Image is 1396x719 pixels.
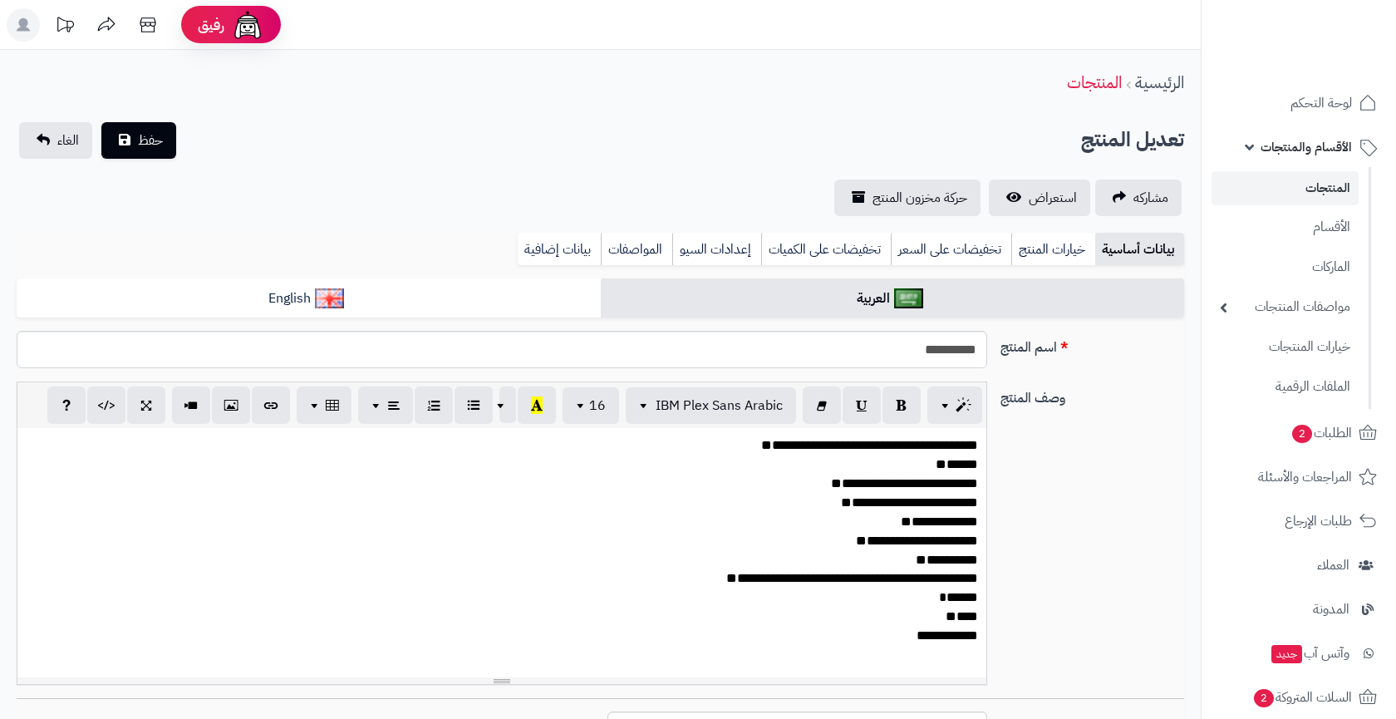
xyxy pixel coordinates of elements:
[1212,289,1359,325] a: مواصفات المنتجات
[1095,233,1184,266] a: بيانات أساسية
[1212,633,1386,673] a: وآتس آبجديد
[1212,677,1386,717] a: السلات المتروكة2
[1290,91,1352,115] span: لوحة التحكم
[672,233,761,266] a: إعدادات السيو
[1261,135,1352,159] span: الأقسام والمنتجات
[1212,457,1386,497] a: المراجعات والأسئلة
[1081,123,1184,157] h2: تعديل المنتج
[1212,413,1386,453] a: الطلبات2
[1212,209,1359,245] a: الأقسام
[19,122,92,159] a: الغاء
[994,382,1191,408] label: وصف المنتج
[1283,47,1380,81] img: logo-2.png
[44,8,86,46] a: تحديثات المنصة
[1271,645,1302,663] span: جديد
[1212,589,1386,629] a: المدونة
[518,233,601,266] a: بيانات إضافية
[872,188,967,208] span: حركة مخزون المنتج
[1317,554,1349,577] span: العملاء
[1133,188,1168,208] span: مشاركه
[989,180,1090,216] a: استعراض
[563,387,619,424] button: 16
[894,288,923,308] img: العربية
[1095,180,1182,216] a: مشاركه
[1290,421,1352,445] span: الطلبات
[1212,83,1386,123] a: لوحة التحكم
[198,15,224,35] span: رفيق
[315,288,344,308] img: English
[1212,171,1359,205] a: المنتجات
[1212,249,1359,285] a: الماركات
[601,233,672,266] a: المواصفات
[761,233,891,266] a: تخفيضات على الكميات
[891,233,1011,266] a: تخفيضات على السعر
[1029,188,1077,208] span: استعراض
[17,278,601,319] a: English
[1270,642,1349,665] span: وآتس آب
[589,396,606,416] span: 16
[626,387,796,424] button: IBM Plex Sans Arabic
[656,396,783,416] span: IBM Plex Sans Arabic
[1067,70,1122,95] a: المنتجات
[1212,369,1359,405] a: الملفات الرقمية
[1313,598,1349,621] span: المدونة
[138,131,163,150] span: حفظ
[1212,329,1359,365] a: خيارات المنتجات
[101,122,176,159] button: حفظ
[1292,425,1312,443] span: 2
[1254,689,1274,707] span: 2
[231,8,264,42] img: ai-face.png
[1011,233,1095,266] a: خيارات المنتج
[1285,510,1352,533] span: طلبات الإرجاع
[601,278,1185,319] a: العربية
[1212,545,1386,585] a: العملاء
[1258,465,1352,489] span: المراجعات والأسئلة
[994,331,1191,357] label: اسم المنتج
[57,131,79,150] span: الغاء
[1135,70,1184,95] a: الرئيسية
[1212,501,1386,541] a: طلبات الإرجاع
[1252,686,1352,709] span: السلات المتروكة
[834,180,981,216] a: حركة مخزون المنتج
